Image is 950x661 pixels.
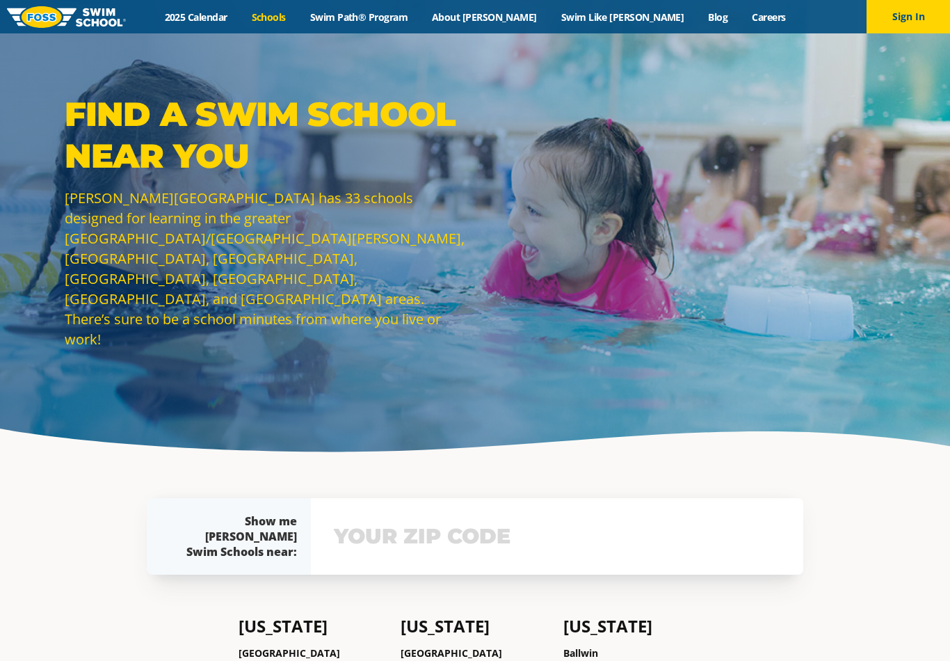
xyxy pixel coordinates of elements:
[401,646,502,660] a: [GEOGRAPHIC_DATA]
[563,646,598,660] a: Ballwin
[549,10,696,24] a: Swim Like [PERSON_NAME]
[175,513,297,559] div: Show me [PERSON_NAME] Swim Schools near:
[696,10,740,24] a: Blog
[401,616,549,636] h4: [US_STATE]
[65,93,468,177] p: Find a Swim School Near You
[330,516,784,557] input: YOUR ZIP CODE
[298,10,419,24] a: Swim Path® Program
[239,10,298,24] a: Schools
[65,188,468,349] p: [PERSON_NAME][GEOGRAPHIC_DATA] has 33 schools designed for learning in the greater [GEOGRAPHIC_DA...
[152,10,239,24] a: 2025 Calendar
[239,616,387,636] h4: [US_STATE]
[740,10,798,24] a: Careers
[239,646,340,660] a: [GEOGRAPHIC_DATA]
[420,10,549,24] a: About [PERSON_NAME]
[7,6,126,28] img: FOSS Swim School Logo
[563,616,711,636] h4: [US_STATE]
